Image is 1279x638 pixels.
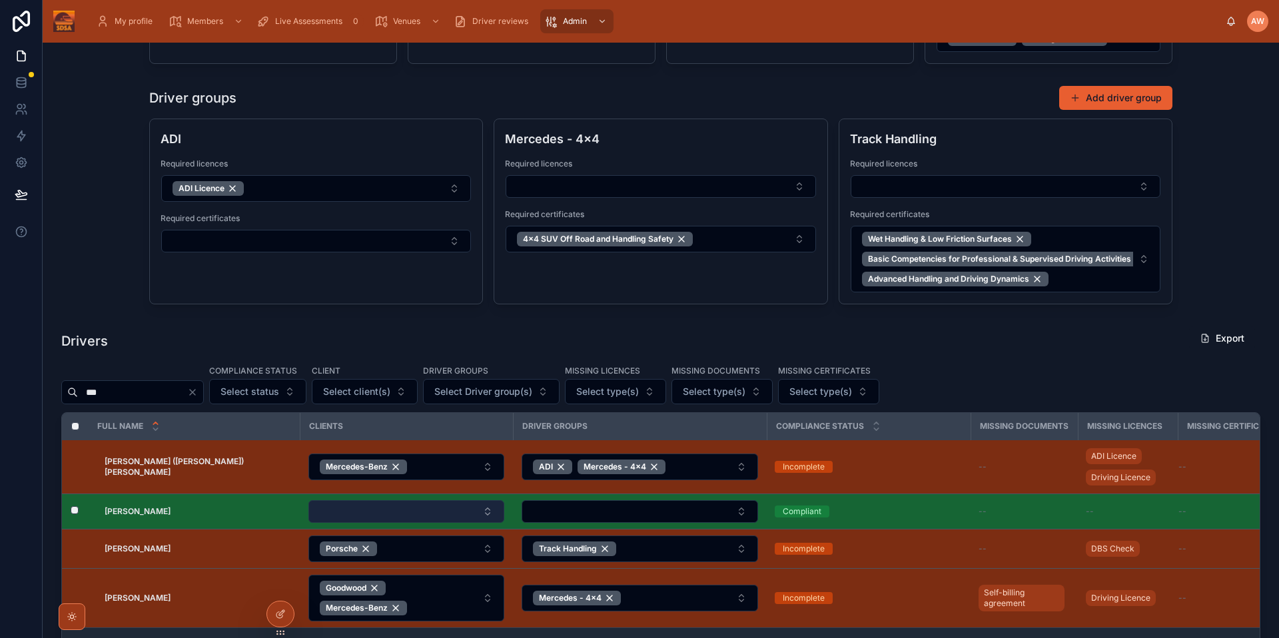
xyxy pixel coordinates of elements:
[775,543,963,555] a: Incomplete
[1086,538,1170,559] a: DBS Check
[1086,446,1170,488] a: ADI LicenceDriving Licence
[308,453,505,481] a: Select Button
[105,506,171,516] strong: [PERSON_NAME]
[1178,462,1262,472] a: --
[179,183,224,194] span: ADI Licence
[370,9,447,33] a: Venues
[850,130,1161,148] h4: Track Handling
[275,16,342,27] span: Live Assessments
[161,213,472,224] span: Required certificates
[165,9,250,33] a: Members
[775,505,963,517] a: Compliant
[308,499,505,523] a: Select Button
[1059,86,1172,110] button: Add driver group
[979,506,1070,517] a: --
[312,364,340,376] label: Client
[979,543,987,554] span: --
[1178,506,1262,517] a: --
[783,461,825,473] div: Incomplete
[775,592,963,604] a: Incomplete
[61,332,108,350] h1: Drivers
[862,252,1150,266] button: Unselect 2
[308,500,504,523] button: Select Button
[423,364,488,376] label: Driver groups
[450,9,538,33] a: Driver reviews
[209,364,297,376] label: Compliance status
[980,421,1068,432] span: Missing documents
[506,175,815,198] button: Select Button
[220,385,279,398] span: Select status
[115,16,153,27] span: My profile
[105,506,292,517] a: [PERSON_NAME]
[308,574,505,622] a: Select Button
[868,274,1029,284] span: Advanced Handling and Driving Dynamics
[308,575,504,621] button: Select Button
[671,364,760,376] label: Missing documents
[1187,421,1269,432] span: Missing certificates
[326,462,388,472] span: Mercedes-Benz
[320,460,407,474] button: Unselect 3
[576,385,639,398] span: Select type(s)
[868,234,1012,244] span: Wet Handling & Low Friction Surfaces
[671,379,773,404] button: Select Button
[1178,593,1186,603] span: --
[308,535,505,563] a: Select Button
[161,175,471,202] button: Select Button
[868,254,1131,264] span: Basic Competencies for Professional & Supervised Driving Activities
[522,535,758,562] button: Select Button
[539,462,553,472] span: ADI
[53,11,75,32] img: App logo
[862,272,1049,286] button: Unselect 1
[533,460,572,474] button: Unselect 2
[1178,593,1262,603] a: --
[105,543,292,554] a: [PERSON_NAME]
[1251,16,1264,27] span: AW
[252,9,368,33] a: Live Assessments0
[1189,326,1255,350] button: Export
[778,364,871,376] label: Missing certificates
[85,7,1226,36] div: scrollable content
[563,16,587,27] span: Admin
[423,379,560,404] button: Select Button
[851,226,1160,292] button: Select Button
[584,462,646,472] span: Mercedes - 4x4
[517,232,693,246] button: Unselect 3
[776,421,864,432] span: Compliance status
[1087,421,1162,432] span: Missing licences
[1091,593,1150,603] span: Driving Licence
[173,181,244,196] button: Unselect 11
[105,593,292,603] a: [PERSON_NAME]
[320,601,407,615] button: Unselect 3
[326,583,366,593] span: Goodwood
[326,603,388,613] span: Mercedes-Benz
[149,89,236,107] h1: Driver groups
[683,385,745,398] span: Select type(s)
[320,581,386,595] button: Unselect 66
[540,9,614,33] a: Admin
[533,541,616,556] button: Unselect 8
[161,159,472,169] span: Required licences
[565,379,666,404] button: Select Button
[161,230,471,252] button: Select Button
[105,456,246,477] strong: [PERSON_NAME] ([PERSON_NAME]) [PERSON_NAME]
[979,585,1065,611] a: Self-billing agreement
[92,9,162,33] a: My profile
[522,454,758,480] button: Select Button
[521,584,759,612] a: Select Button
[578,460,665,474] button: Unselect 9
[533,591,621,605] button: Unselect 9
[1086,506,1170,517] a: --
[979,462,987,472] span: --
[312,379,418,404] button: Select Button
[161,130,472,148] h4: ADI
[851,175,1160,198] button: Select Button
[979,506,987,517] span: --
[187,387,203,398] button: Clear
[775,461,963,473] a: Incomplete
[308,535,504,562] button: Select Button
[308,454,504,480] button: Select Button
[1178,462,1186,472] span: --
[850,209,1161,220] span: Required certificates
[326,543,358,554] span: Porsche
